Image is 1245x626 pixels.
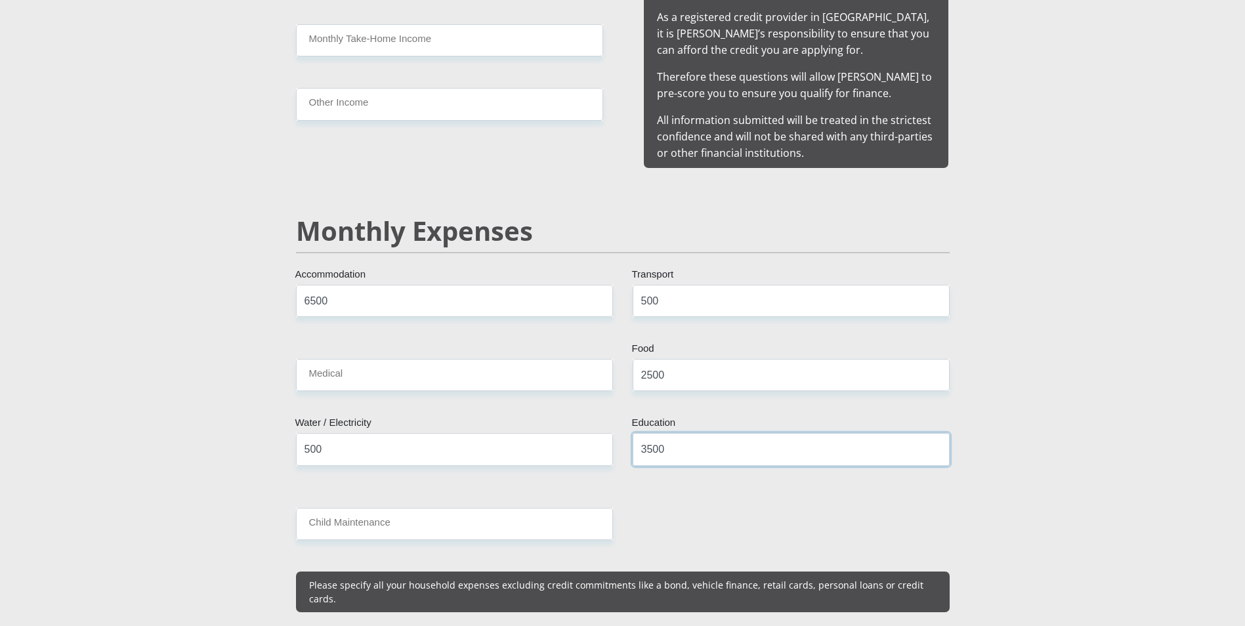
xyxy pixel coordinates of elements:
input: Expenses - Child Maintenance [296,508,613,540]
h2: Monthly Expenses [296,215,950,247]
input: Expenses - Accommodation [296,285,613,317]
p: Please specify all your household expenses excluding credit commitments like a bond, vehicle fina... [309,578,937,606]
input: Expenses - Medical [296,359,613,391]
input: Expenses - Water/Electricity [296,433,613,465]
input: Monthly Take Home Income [296,24,603,56]
input: Expenses - Transport [633,285,950,317]
input: Expenses - Education [633,433,950,465]
input: Other Income [296,88,603,120]
input: Expenses - Food [633,359,950,391]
